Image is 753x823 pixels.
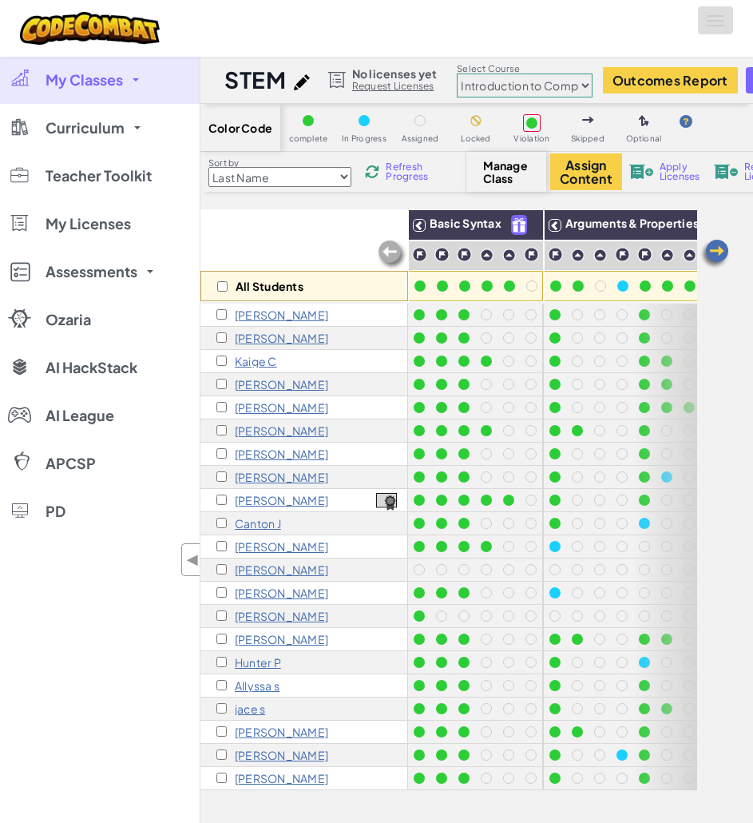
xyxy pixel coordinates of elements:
[235,494,328,507] p: Robbie H
[294,74,310,90] img: iconPencil.svg
[483,159,530,185] span: Manage Class
[639,115,649,128] img: IconOptionalLevel.svg
[235,378,328,391] p: Kyle d
[434,247,450,262] img: IconChallengeLevel.svg
[235,633,328,646] p: Lincoln M
[548,247,563,262] img: IconChallengeLevel.svg
[20,12,160,45] img: CodeCombat logo
[235,726,328,738] p: Adam S
[352,80,437,93] a: Request Licenses
[208,121,272,134] span: Color Code
[615,247,630,262] img: IconChallengeLevel.svg
[565,216,699,230] span: Arguments & Properties
[235,563,328,576] p: Lauren K
[46,312,91,327] span: Ozaria
[235,656,281,669] p: Hunter P
[235,610,328,622] p: Grace M
[461,134,490,143] span: Locked
[699,238,731,270] img: Arrow_Left.png
[208,157,351,169] label: Sort by
[480,248,493,262] img: IconPracticeLevel.svg
[376,491,397,509] a: View Course Completion Certificate
[402,134,439,143] span: Assigned
[502,248,516,262] img: IconPracticeLevel.svg
[46,360,137,375] span: AI HackStack
[683,248,696,262] img: IconPracticeLevel.svg
[46,121,125,135] span: Curriculum
[46,73,123,87] span: My Classes
[603,67,738,93] button: Outcomes Report
[571,248,585,262] img: IconPracticeLevel.svg
[235,749,328,761] p: Lane S
[235,424,328,437] p: Allie G
[235,332,328,344] p: Brock C
[224,65,286,95] h1: STEM
[235,401,328,414] p: Brandon F
[235,540,328,553] p: Julian J
[46,408,114,423] span: AI League
[186,548,200,571] span: ◀
[512,216,526,234] img: IconFreeLevelv2.svg
[637,247,652,262] img: IconChallengeLevel.svg
[386,162,435,181] span: Refresh Progress
[235,308,328,321] p: Zach B
[46,217,131,231] span: My Licenses
[660,248,674,262] img: IconPracticeLevel.svg
[550,153,622,190] button: Assign Content
[235,355,277,368] p: Kaige C
[626,134,662,143] span: Optional
[680,115,692,128] img: IconHint.svg
[235,772,328,785] p: Lucas S
[365,165,379,179] img: IconReload.svg
[571,134,604,143] span: Skipped
[342,134,386,143] span: In Progress
[235,471,328,483] p: Eli H
[236,280,303,292] p: All Students
[235,586,328,599] p: Jana L
[46,169,152,183] span: Teacher Toolkit
[235,702,265,715] p: jace s
[524,247,539,262] img: IconChallengeLevel.svg
[235,447,328,460] p: Avery H
[457,247,472,262] img: IconChallengeLevel.svg
[412,247,427,262] img: IconChallengeLevel.svg
[714,165,738,179] img: IconLicenseRevoke.svg
[376,493,397,511] img: certificate-icon.png
[593,248,607,262] img: IconPracticeLevel.svg
[430,216,501,230] span: Basic Syntax
[376,239,408,271] img: Arrow_Left_Inactive.png
[660,162,700,181] span: Apply Licenses
[513,134,549,143] span: Violation
[582,117,594,123] img: IconSkippedLevel.svg
[235,517,281,530] p: Canton J
[46,264,137,279] span: Assessments
[629,165,653,179] img: IconLicenseApply.svg
[289,134,328,143] span: complete
[457,62,592,75] label: Select Course
[235,679,279,692] p: Allyssa s
[352,67,437,80] span: No licenses yet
